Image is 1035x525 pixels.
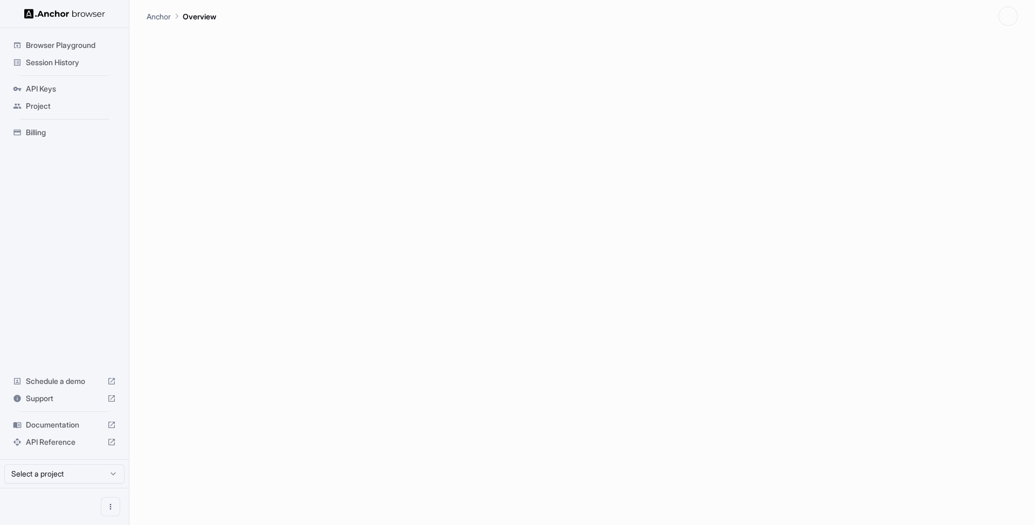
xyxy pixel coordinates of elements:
div: Session History [9,54,120,71]
div: Schedule a demo [9,373,120,390]
div: API Reference [9,433,120,451]
span: Session History [26,57,116,68]
span: Documentation [26,419,103,430]
span: API Keys [26,83,116,94]
p: Overview [183,11,216,22]
span: Browser Playground [26,40,116,51]
span: Project [26,101,116,111]
div: Browser Playground [9,37,120,54]
button: Open menu [101,497,120,516]
span: Schedule a demo [26,376,103,387]
div: Project [9,97,120,115]
img: Anchor Logo [24,9,105,19]
p: Anchor [147,11,171,22]
nav: breadcrumb [147,10,216,22]
span: Support [26,393,103,404]
div: API Keys [9,80,120,97]
div: Support [9,390,120,407]
div: Documentation [9,416,120,433]
span: API Reference [26,437,103,447]
span: Billing [26,127,116,138]
div: Billing [9,124,120,141]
